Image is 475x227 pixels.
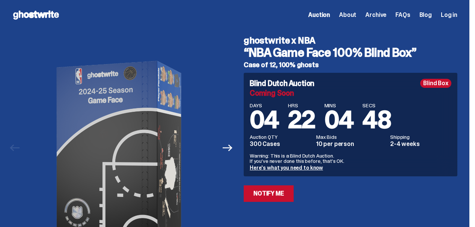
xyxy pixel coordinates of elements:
[419,12,432,18] a: Blog
[324,103,354,108] span: MINS
[250,153,451,164] p: Warning: This is a Blind Dutch Auction. If you’ve never done this before, that’s OK.
[288,103,315,108] span: HRS
[250,141,312,147] dd: 300 Cases
[316,134,386,140] dt: Max Bids
[441,12,457,18] a: Log in
[219,140,236,156] button: Next
[324,104,354,135] span: 04
[420,79,451,88] div: Blind Box
[250,80,314,87] h4: Blind Dutch Auction
[395,12,410,18] a: FAQs
[250,104,279,135] span: 04
[390,141,451,147] dd: 2-4 weeks
[244,36,457,45] h4: ghostwrite x NBA
[362,104,391,135] span: 48
[288,104,315,135] span: 22
[362,103,391,108] span: SECS
[250,164,323,171] a: Here's what you need to know
[316,141,386,147] dd: 10 per person
[339,12,356,18] a: About
[244,62,457,68] h5: Case of 12, 100% ghosts
[244,47,457,59] h3: “NBA Game Face 100% Blind Box”
[308,12,330,18] a: Auction
[365,12,386,18] a: Archive
[250,134,312,140] dt: Auction QTY
[250,103,279,108] span: DAYS
[250,89,451,97] div: Coming Soon
[244,185,294,202] a: Notify Me
[390,134,451,140] dt: Shipping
